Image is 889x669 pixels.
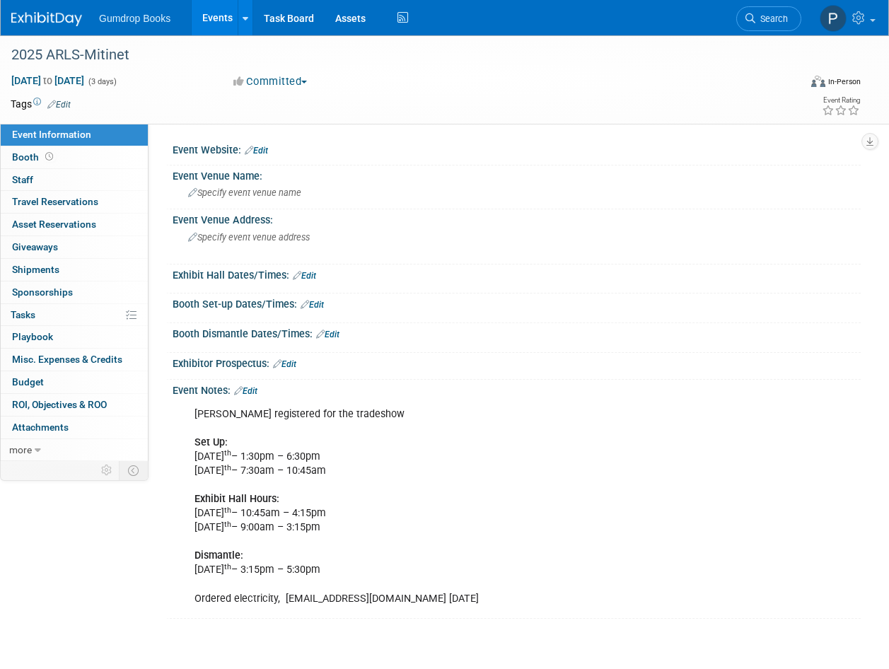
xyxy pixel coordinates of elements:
[1,304,148,326] a: Tasks
[6,42,788,68] div: 2025 ARLS-Mitinet
[12,354,122,365] span: Misc. Expenses & Credits
[1,236,148,258] a: Giveaways
[1,169,148,191] a: Staff
[1,394,148,416] a: ROI, Objectives & ROO
[41,75,54,86] span: to
[1,214,148,235] a: Asset Reservations
[245,146,268,156] a: Edit
[12,196,98,207] span: Travel Reservations
[173,165,861,183] div: Event Venue Name:
[1,439,148,461] a: more
[224,520,231,529] sup: th
[173,293,861,312] div: Booth Set-up Dates/Times:
[185,400,724,613] div: [PERSON_NAME] registered for the tradeshow [DATE] – 1:30pm – 6:30pm [DATE] – 7:30am – 10:45am [DA...
[827,76,861,87] div: In-Person
[12,399,107,410] span: ROI, Objectives & ROO
[820,5,847,32] img: Pam Fitzgerald
[173,380,861,398] div: Event Notes:
[1,326,148,348] a: Playbook
[120,461,149,479] td: Toggle Event Tabs
[12,331,53,342] span: Playbook
[12,174,33,185] span: Staff
[1,146,148,168] a: Booth
[12,241,58,252] span: Giveaways
[755,13,788,24] span: Search
[1,259,148,281] a: Shipments
[1,124,148,146] a: Event Information
[737,74,861,95] div: Event Format
[173,353,861,371] div: Exhibitor Prospectus:
[224,562,231,571] sup: th
[1,417,148,438] a: Attachments
[12,151,56,163] span: Booth
[316,330,339,339] a: Edit
[194,549,243,562] b: Dismantle:
[173,264,861,283] div: Exhibit Hall Dates/Times:
[293,271,316,281] a: Edit
[87,77,117,86] span: (3 days)
[11,12,82,26] img: ExhibitDay
[1,371,148,393] a: Budget
[224,448,231,458] sup: th
[12,219,96,230] span: Asset Reservations
[11,97,71,111] td: Tags
[173,323,861,342] div: Booth Dismantle Dates/Times:
[194,436,228,448] b: Set Up:
[188,232,310,243] span: Specify event venue address
[234,386,257,396] a: Edit
[12,286,73,298] span: Sponsorships
[1,281,148,303] a: Sponsorships
[736,6,801,31] a: Search
[99,13,170,24] span: Gumdrop Books
[224,463,231,472] sup: th
[11,309,35,320] span: Tasks
[224,506,231,515] sup: th
[12,129,91,140] span: Event Information
[95,461,120,479] td: Personalize Event Tab Strip
[173,209,861,227] div: Event Venue Address:
[12,264,59,275] span: Shipments
[11,74,85,87] span: [DATE] [DATE]
[228,74,313,89] button: Committed
[173,139,861,158] div: Event Website:
[194,493,279,505] b: Exhibit Hall Hours:
[301,300,324,310] a: Edit
[811,76,825,87] img: Format-Inperson.png
[188,187,301,198] span: Specify event venue name
[1,349,148,371] a: Misc. Expenses & Credits
[9,444,32,455] span: more
[1,191,148,213] a: Travel Reservations
[12,376,44,388] span: Budget
[42,151,56,162] span: Booth not reserved yet
[47,100,71,110] a: Edit
[12,421,69,433] span: Attachments
[273,359,296,369] a: Edit
[822,97,860,104] div: Event Rating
